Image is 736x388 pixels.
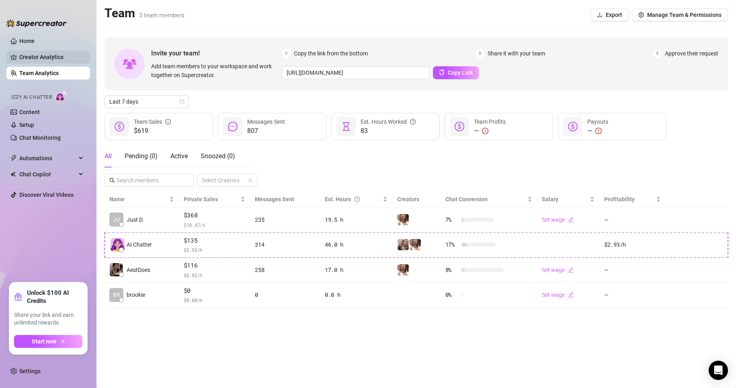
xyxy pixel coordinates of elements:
[599,207,666,233] td: —
[709,361,728,380] div: Open Intercom Messenger
[109,178,115,183] span: search
[10,172,16,177] img: Chat Copilot
[19,51,84,63] a: Creator Analytics
[445,240,458,249] span: 17 %
[201,152,235,160] span: Snoozed ( 0 )
[488,49,545,58] span: Share it with your team
[597,12,603,18] span: download
[109,195,168,204] span: Name
[6,19,67,27] img: logo-BBDzfeDw.svg
[542,292,574,298] a: Set wageedit
[482,128,488,134] span: exclamation-circle
[595,128,602,134] span: exclamation-circle
[568,267,574,273] span: edit
[361,117,416,126] div: Est. Hours Worked
[117,176,182,185] input: Search members
[248,178,253,183] span: team
[433,66,479,79] button: Copy Link
[255,240,315,249] div: 314
[180,99,185,104] span: calendar
[410,239,421,250] img: Aest
[638,12,644,18] span: setting
[599,257,666,283] td: —
[184,236,246,245] span: $135
[184,296,246,304] span: $ 0.00 /h
[568,217,574,223] span: edit
[113,290,120,299] span: BR
[19,168,76,181] span: Chat Copilot
[110,263,123,276] img: AestDoes
[599,283,666,308] td: —
[151,62,279,80] span: Add team members to your workspace and work together on Supercreator.
[184,246,246,254] span: $ 2.93 /h
[361,126,416,136] span: 83
[542,196,558,202] span: Salary
[255,290,315,299] div: 0
[325,215,388,224] div: 19.5 h
[568,122,578,131] span: dollar-circle
[398,239,409,250] img: Aest
[568,292,574,298] span: edit
[127,265,150,274] span: AestDoes
[474,126,506,136] div: —
[247,126,285,136] span: 807
[455,122,464,131] span: dollar-circle
[542,267,574,273] a: Set wageedit
[184,210,246,220] span: $368
[445,290,458,299] span: 0 %
[19,152,76,165] span: Automations
[410,117,416,126] span: question-circle
[184,286,246,296] span: $0
[445,215,458,224] span: 7 %
[109,96,184,108] span: Last 7 days
[127,240,152,249] span: AI Chatter
[255,265,315,274] div: 258
[653,49,662,58] span: 3
[398,214,409,225] img: Aest
[165,117,171,126] span: info-circle
[184,196,218,202] span: Private Sales
[476,49,484,58] span: 2
[647,12,722,18] span: Manage Team & Permissions
[105,6,185,21] h2: Team
[139,12,185,19] span: 3 team members
[113,215,120,224] span: JU
[19,192,74,198] a: Discover Viral Videos
[587,118,608,125] span: Payouts
[134,117,171,126] div: Team Sales
[247,118,285,125] span: Messages Sent
[632,8,728,21] button: Manage Team & Permissions
[325,290,388,299] div: 0.0 h
[19,70,59,76] a: Team Analytics
[127,290,145,299] span: brookie
[341,122,351,131] span: hourglass
[604,240,661,249] div: $2.93 /h
[445,196,488,202] span: Chat Conversion
[590,8,629,21] button: Export
[294,49,368,58] span: Copy the link from the bottom
[325,240,388,249] div: 46.0 h
[105,192,179,207] th: Name
[587,126,608,136] div: —
[19,368,41,374] a: Settings
[14,293,22,301] span: gift
[19,122,34,128] a: Setup
[474,118,506,125] span: Team Profits
[151,48,282,58] span: Invite your team!
[111,238,125,252] img: izzy-ai-chatter-avatar-DDCN_rTZ.svg
[10,155,17,161] span: thunderbolt
[255,215,315,224] div: 235
[439,69,445,75] span: copy
[392,192,440,207] th: Creators
[184,221,246,229] span: $ 18.87 /h
[11,94,52,101] span: Izzy AI Chatter
[115,122,124,131] span: dollar-circle
[125,151,158,161] div: Pending ( 0 )
[27,289,82,305] strong: Unlock $100 AI Credits
[19,109,40,115] a: Content
[105,151,112,161] div: All
[55,90,68,102] img: AI Chatter
[32,338,56,345] span: Start now
[184,271,246,279] span: $ 6.82 /h
[398,264,409,276] img: Aest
